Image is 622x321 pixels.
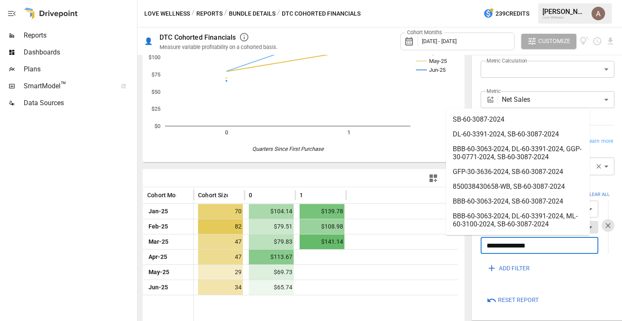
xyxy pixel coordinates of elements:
[249,280,294,295] span: $65.74
[151,89,160,95] text: $50
[198,191,230,199] span: Cohort Size
[592,36,602,46] button: Schedule report
[147,204,169,219] span: Jan-25
[24,64,135,74] span: Plans
[228,189,240,201] button: Sort
[147,250,168,264] span: Apr-25
[147,191,185,199] span: Cohort Month
[24,98,135,108] span: Data Sources
[196,8,223,19] button: Reports
[446,141,590,164] li: BBB-60-3063-2024, DL-60-3391-2024, GGP-30-0771-2024, SB-60-3087-2024
[147,219,169,234] span: Feb-25
[151,71,160,78] text: $75
[198,250,243,264] span: 47
[422,38,457,44] span: [DATE] - [DATE]
[249,219,294,234] span: $79.51
[300,219,344,234] span: $108.98
[253,189,265,201] button: Sort
[605,36,615,46] button: Download report
[143,10,458,162] svg: A chart.
[405,29,444,36] label: Cohort Months
[442,169,461,188] button: Manage Columns
[177,189,189,201] button: Sort
[198,234,243,249] span: 47
[502,91,614,108] div: Net Sales
[542,16,586,19] div: Love Wellness
[198,204,243,219] span: 70
[249,204,294,219] span: $104.14
[229,8,275,19] button: Bundle Details
[538,36,570,46] span: Customize
[144,8,190,19] button: Love Wellness
[580,34,589,49] button: View documentation
[147,265,171,280] span: May-25
[446,179,590,194] li: 850038430658-WB, SB-60-3087-2024
[249,265,294,280] span: $69.73
[224,8,227,19] div: /
[446,231,590,254] li: DL-60-3391-2024, HBA-30-1321-2024, SB-60-3087-2024
[446,127,590,141] li: DL-60-3391-2024, SB-60-3087-2024
[446,164,590,179] li: GFP-30-3636-2024, SB-60-3087-2024
[582,189,614,201] button: Clear ALl
[24,47,135,57] span: Dashboards
[499,263,530,274] span: ADD FILTER
[487,57,527,64] label: Metric Calculation
[24,81,112,91] span: SmartModel
[446,194,590,209] li: BBB-60-3063-2024, SB-60-3087-2024
[300,234,344,249] span: $141.14
[347,129,350,136] text: 1
[495,8,529,19] span: 239 Credits
[225,129,228,136] text: 0
[160,33,236,41] div: DTC Cohorted Financials
[151,106,160,112] text: $25
[592,7,605,20] img: Arielle Sanders
[249,250,294,264] span: $113.67
[300,204,344,219] span: $139.78
[446,112,590,127] li: SB-60-3087-2024
[481,261,536,276] button: ADD FILTER
[481,293,545,308] button: Reset Report
[192,8,195,19] div: /
[147,234,170,249] span: Mar-25
[61,80,66,90] span: ™
[277,8,280,19] div: /
[521,34,576,49] button: Customize
[587,137,613,146] span: Learn more
[249,234,294,249] span: $79.83
[24,30,135,41] span: Reports
[154,123,160,129] text: $0
[487,87,501,95] label: Metric
[429,58,447,64] text: May-25
[429,49,445,55] text: Apr-25
[160,44,278,50] div: Measure variable profitability on a cohorted basis.
[304,189,316,201] button: Sort
[498,295,539,305] span: Reset Report
[586,2,610,25] button: Arielle Sanders
[429,67,446,73] text: Jun-25
[300,191,303,199] span: 1
[480,6,533,22] button: 239Credits
[198,265,243,280] span: 29
[542,8,586,16] div: [PERSON_NAME]
[249,191,252,199] span: 0
[198,280,243,295] span: 34
[147,280,169,295] span: Jun-25
[149,54,160,60] text: $100
[198,219,243,234] span: 82
[144,37,153,45] div: 👤
[252,146,324,152] text: Quarters Since First Purchase
[446,209,590,231] li: BBB-60-3063-2024, DL-60-3391-2024, ML-60-3100-2024, SB-60-3087-2024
